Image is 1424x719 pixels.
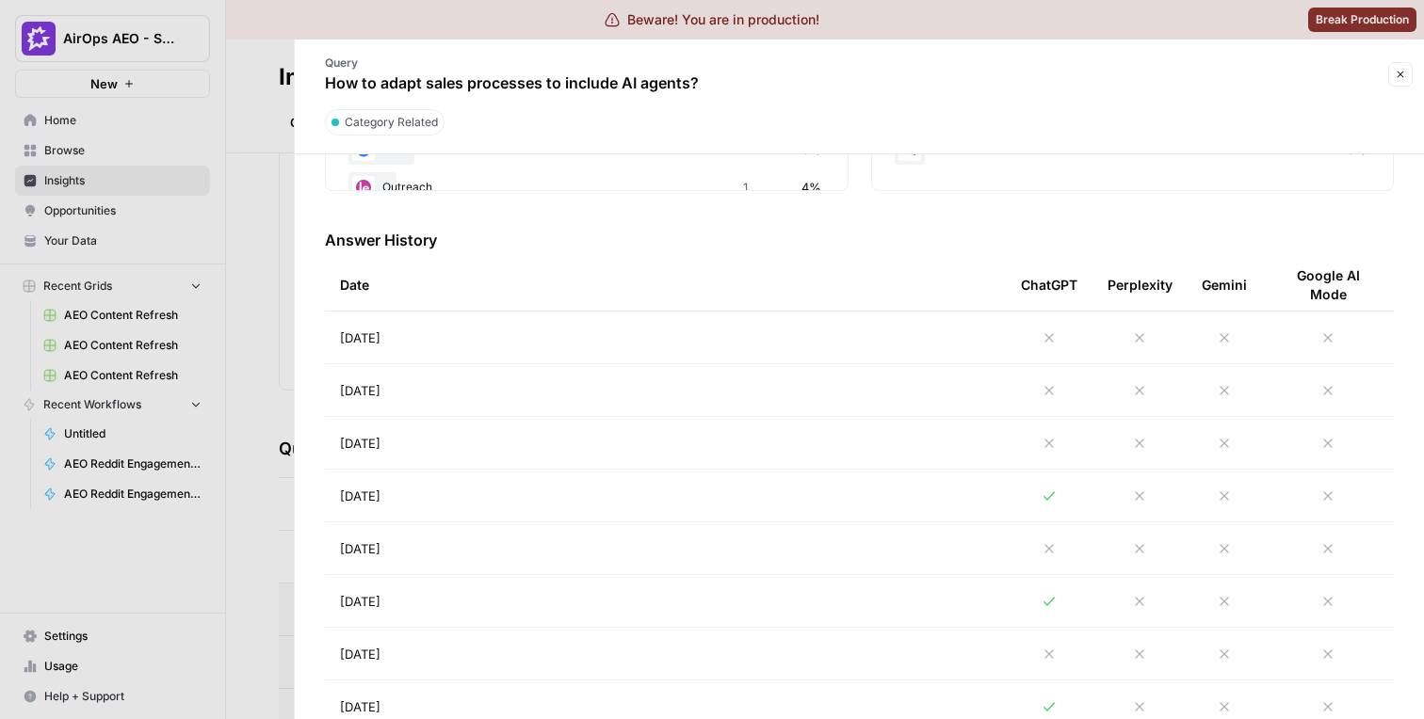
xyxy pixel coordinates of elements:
[1021,259,1077,311] div: ChatGPT
[345,114,438,131] span: Category Related
[1277,259,1379,311] div: Google AI Mode
[325,55,699,72] p: Query
[340,487,380,505] span: [DATE]
[340,645,380,663] span: [DATE]
[352,176,375,199] img: w5j8drkl6vorx9oircl0z03rjk9p
[325,72,699,94] p: How to adapt sales processes to include AI agents?
[340,539,380,558] span: [DATE]
[340,328,380,347] span: [DATE]
[340,434,380,453] span: [DATE]
[340,259,991,311] div: Date
[340,592,380,611] span: [DATE]
[325,229,1394,251] h3: Answer History
[1108,259,1173,311] div: Perplexity
[1202,259,1247,311] div: Gemini
[801,178,821,197] span: 4%
[348,172,825,202] div: Outreach
[742,178,750,197] span: 1
[340,697,380,716] span: [DATE]
[340,381,380,400] span: [DATE]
